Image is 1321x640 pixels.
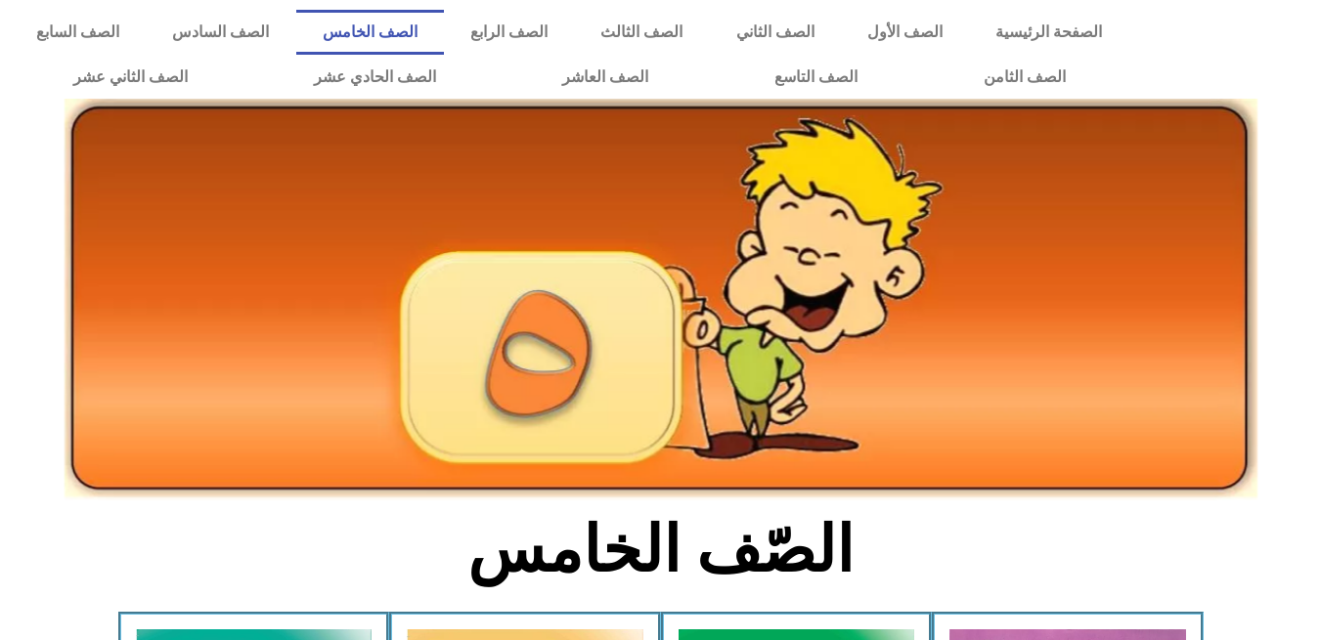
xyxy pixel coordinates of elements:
a: الصفحة الرئيسية [969,10,1128,55]
a: الصف التاسع [711,55,920,100]
a: الصف الخامس [296,10,444,55]
a: الصف الثالث [574,10,709,55]
a: الصف السابع [10,10,146,55]
a: الصف الثامن [920,55,1128,100]
a: الصف العاشر [499,55,711,100]
a: الصف الرابع [444,10,574,55]
h2: الصّف الخامس [337,512,984,588]
a: الصف الثاني [710,10,841,55]
a: الصف السادس [146,10,295,55]
a: الصف الحادي عشر [250,55,499,100]
a: الصف الأول [841,10,969,55]
a: الصف الثاني عشر [10,55,250,100]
